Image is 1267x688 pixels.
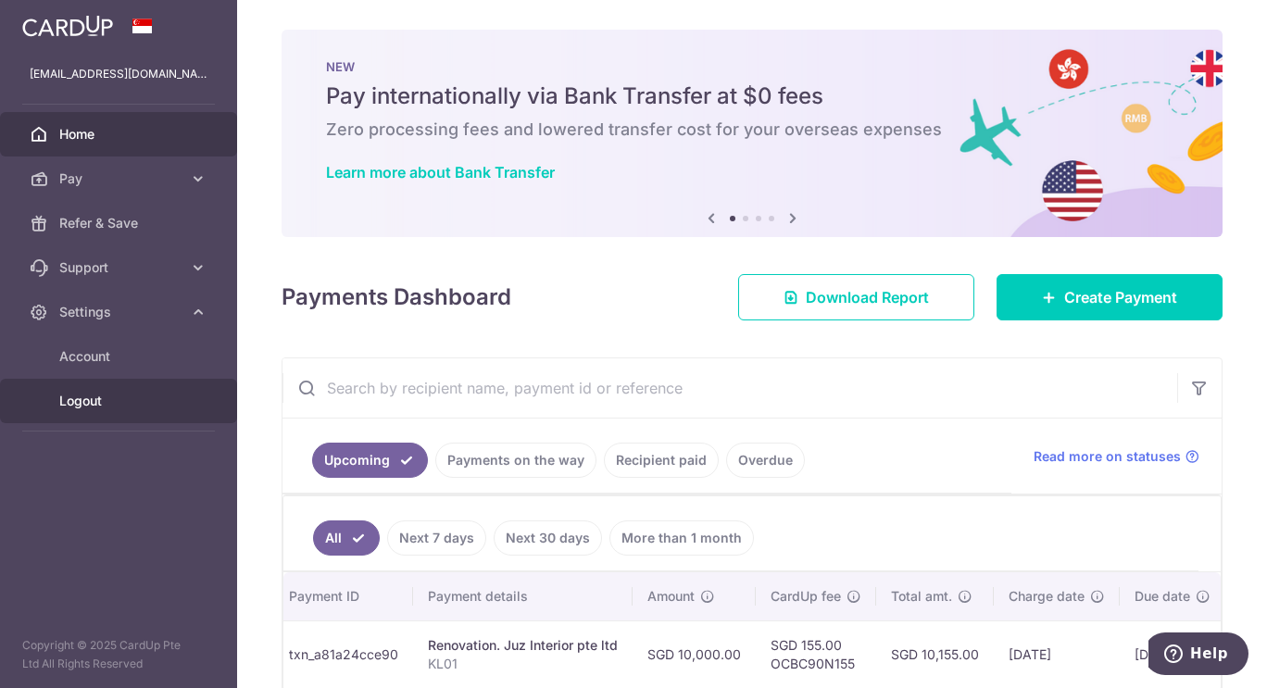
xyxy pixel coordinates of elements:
td: [DATE] [994,620,1120,688]
a: Upcoming [312,443,428,478]
input: Search by recipient name, payment id or reference [282,358,1177,418]
span: Support [59,258,182,277]
a: All [313,520,380,556]
span: Pay [59,169,182,188]
h5: Pay internationally via Bank Transfer at $0 fees [326,81,1178,111]
div: Renovation. Juz Interior pte ltd [428,636,618,655]
span: Amount [647,587,695,606]
a: Overdue [726,443,805,478]
p: NEW [326,59,1178,74]
span: Download Report [806,286,929,308]
a: Next 30 days [494,520,602,556]
span: Refer & Save [59,214,182,232]
span: Total amt. [891,587,952,606]
a: Next 7 days [387,520,486,556]
span: Logout [59,392,182,410]
span: Due date [1135,587,1190,606]
a: Download Report [738,274,974,320]
span: Charge date [1009,587,1085,606]
span: CardUp fee [771,587,841,606]
span: Read more on statuses [1034,447,1181,466]
td: SGD 10,155.00 [876,620,994,688]
h4: Payments Dashboard [282,281,511,314]
iframe: Opens a widget where you can find more information [1148,632,1248,679]
td: SGD 10,000.00 [633,620,756,688]
a: More than 1 month [609,520,754,556]
th: Payment ID [274,572,413,620]
h6: Zero processing fees and lowered transfer cost for your overseas expenses [326,119,1178,141]
a: Create Payment [997,274,1223,320]
a: Learn more about Bank Transfer [326,163,555,181]
p: [EMAIL_ADDRESS][DOMAIN_NAME] [30,65,207,83]
span: Settings [59,303,182,321]
th: Payment details [413,572,633,620]
a: Read more on statuses [1034,447,1199,466]
img: Bank transfer banner [282,30,1223,237]
td: [DATE] [1120,620,1225,688]
td: txn_a81a24cce90 [274,620,413,688]
p: KL01 [428,655,618,673]
span: Home [59,125,182,144]
span: Create Payment [1064,286,1177,308]
a: Recipient paid [604,443,719,478]
a: Payments on the way [435,443,596,478]
img: CardUp [22,15,113,37]
td: SGD 155.00 OCBC90N155 [756,620,876,688]
span: Account [59,347,182,366]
